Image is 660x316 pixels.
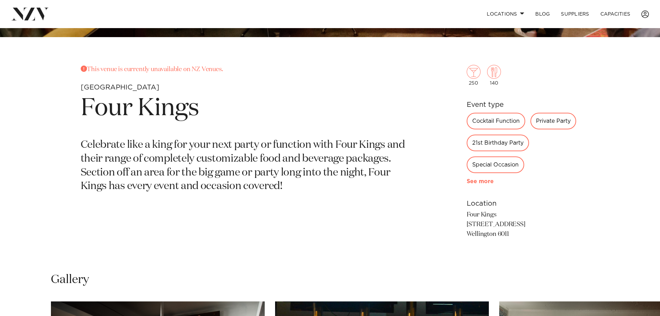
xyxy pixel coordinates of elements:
[467,65,481,86] div: 250
[487,65,501,79] img: dining.png
[81,138,417,194] p: Celebrate like a king for your next party or function with Four Kings and their range of complete...
[530,7,555,22] a: BLOG
[11,8,49,20] img: nzv-logo.png
[467,65,481,79] img: cocktail.png
[555,7,595,22] a: SUPPLIERS
[81,65,417,75] p: This venue is currently unavailable on NZ Venues.
[81,93,417,125] h1: Four Kings
[467,210,580,239] p: Four Kings [STREET_ADDRESS] Wellington 6011
[51,272,89,288] h2: Gallery
[81,84,159,91] small: [GEOGRAPHIC_DATA]
[467,156,524,173] div: Special Occasion
[467,100,580,110] h6: Event type
[530,113,576,129] div: Private Party
[595,7,636,22] a: Capacities
[487,65,501,86] div: 140
[467,113,525,129] div: Cocktail Function
[467,135,529,151] div: 21st Birthday Party
[467,198,580,209] h6: Location
[481,7,530,22] a: Locations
